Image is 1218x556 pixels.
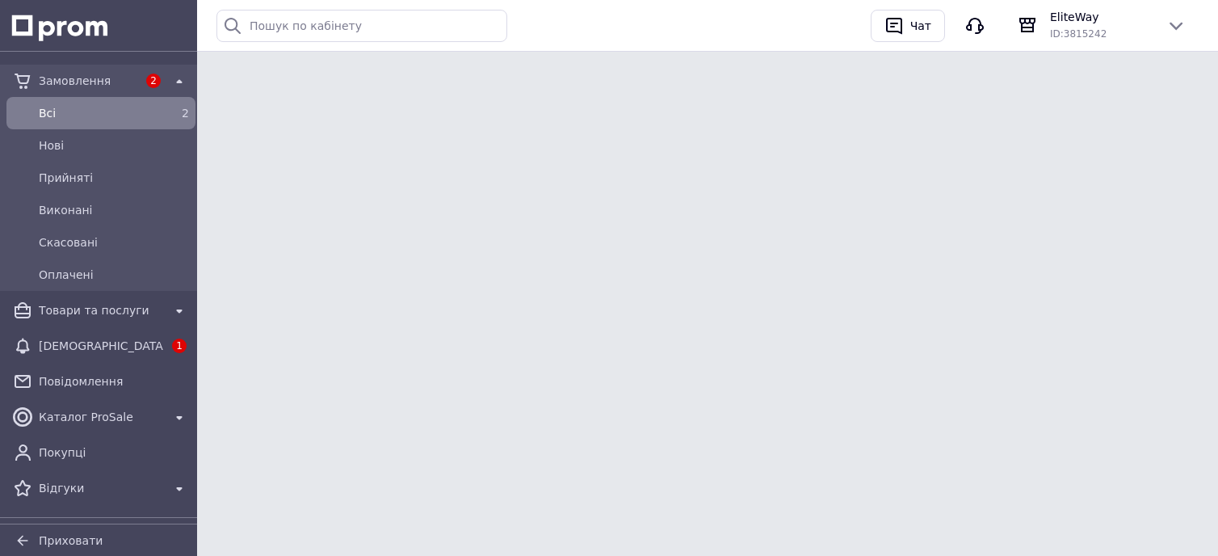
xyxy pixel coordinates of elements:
[39,338,163,354] span: [DEMOGRAPHIC_DATA]
[907,14,934,38] div: Чат
[39,480,163,496] span: Відгуки
[39,73,137,89] span: Замовлення
[39,202,189,218] span: Виконані
[39,170,189,186] span: Прийняті
[39,137,189,154] span: Нові
[146,74,161,88] span: 2
[172,339,187,353] span: 1
[216,10,507,42] input: Пошук по кабінету
[871,10,945,42] button: Чат
[1050,28,1107,40] span: ID: 3815242
[39,409,163,425] span: Каталог ProSale
[1050,9,1153,25] span: EliteWay
[39,444,189,461] span: Покупці
[39,234,189,251] span: Скасовані
[39,373,189,390] span: Повідомлення
[39,105,157,121] span: Всi
[39,302,163,318] span: Товари та послуги
[182,107,189,120] span: 2
[39,534,103,547] span: Приховати
[39,267,189,283] span: Оплачені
